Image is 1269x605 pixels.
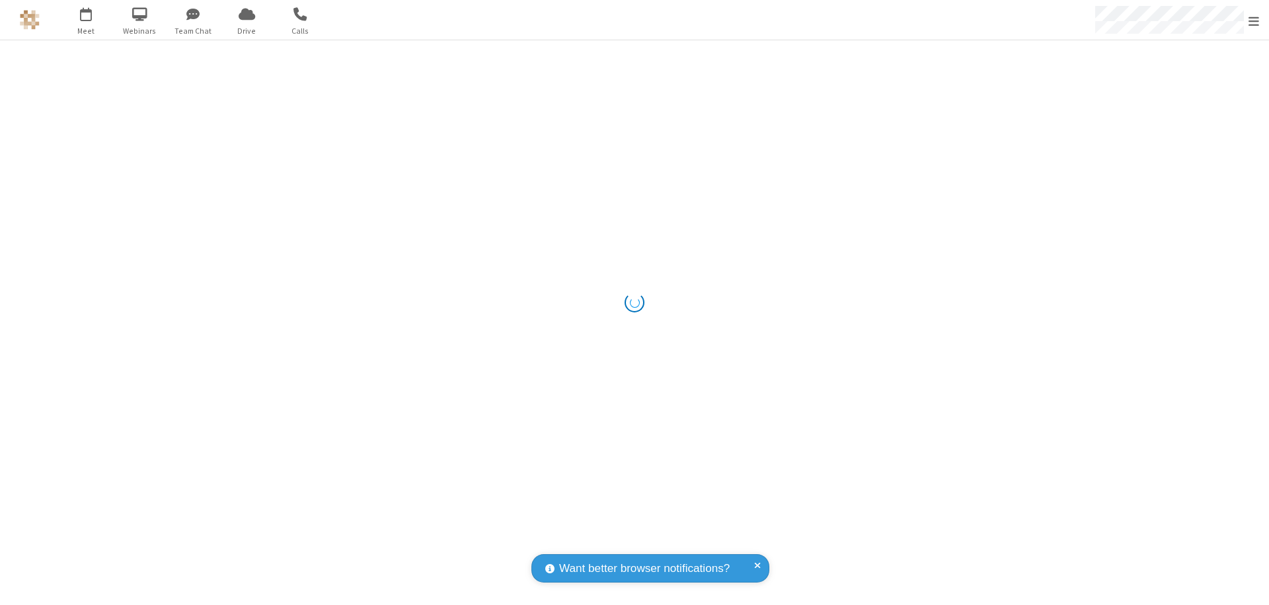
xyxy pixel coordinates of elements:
[276,25,325,37] span: Calls
[169,25,218,37] span: Team Chat
[20,10,40,30] img: QA Selenium DO NOT DELETE OR CHANGE
[559,560,730,577] span: Want better browser notifications?
[61,25,111,37] span: Meet
[115,25,165,37] span: Webinars
[222,25,272,37] span: Drive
